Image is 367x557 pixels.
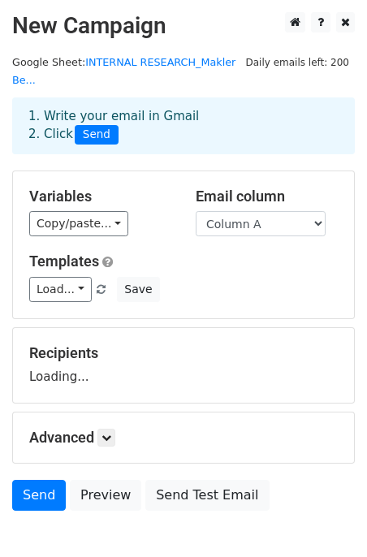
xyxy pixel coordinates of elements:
h5: Advanced [29,429,338,447]
a: Templates [29,253,99,270]
button: Save [117,277,159,302]
a: Load... [29,277,92,302]
div: Loading... [29,344,338,386]
h2: New Campaign [12,12,355,40]
a: Copy/paste... [29,211,128,236]
a: Send [12,480,66,511]
a: Daily emails left: 200 [240,56,355,68]
h5: Recipients [29,344,338,362]
span: Send [75,125,119,145]
h5: Variables [29,188,171,205]
a: Send Test Email [145,480,269,511]
small: Google Sheet: [12,56,235,87]
span: Daily emails left: 200 [240,54,355,71]
a: Preview [70,480,141,511]
h5: Email column [196,188,338,205]
a: INTERNAL RESEARCH_Makler Be... [12,56,235,87]
div: 1. Write your email in Gmail 2. Click [16,107,351,145]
